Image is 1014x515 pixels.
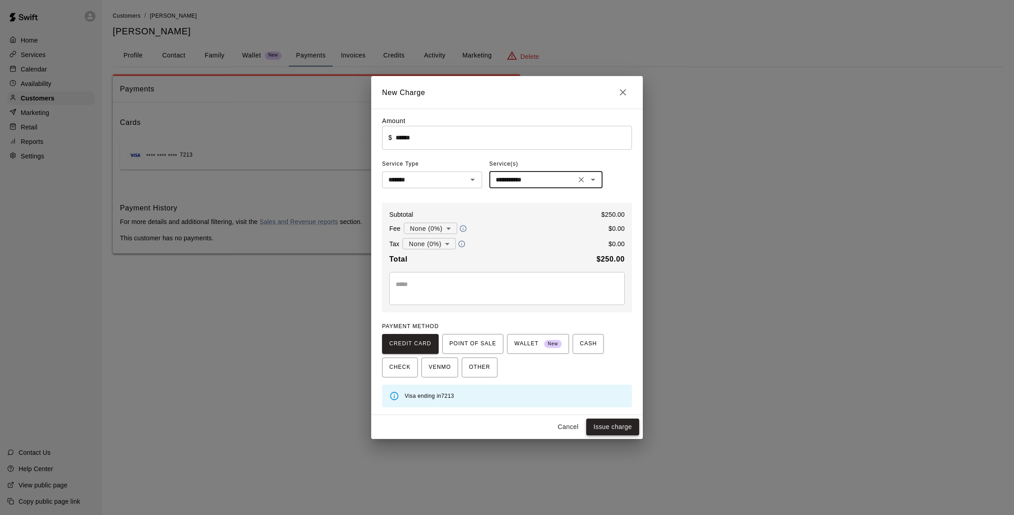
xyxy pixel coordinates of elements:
[405,393,454,399] span: Visa ending in 7213
[608,224,625,233] p: $ 0.00
[388,133,392,142] p: $
[597,255,625,263] b: $ 250.00
[371,76,643,109] h2: New Charge
[382,117,406,124] label: Amount
[514,337,562,351] span: WALLET
[466,173,479,186] button: Open
[489,157,518,172] span: Service(s)
[389,239,399,248] p: Tax
[575,173,588,186] button: Clear
[469,360,490,375] span: OTHER
[614,83,632,101] button: Close
[382,334,439,354] button: CREDIT CARD
[544,338,562,350] span: New
[586,419,639,435] button: Issue charge
[554,419,583,435] button: Cancel
[382,157,482,172] span: Service Type
[389,224,401,233] p: Fee
[421,358,458,377] button: VENMO
[587,173,599,186] button: Open
[382,358,418,377] button: CHECK
[389,255,407,263] b: Total
[573,334,604,354] button: CASH
[404,220,457,237] div: None (0%)
[601,210,625,219] p: $ 250.00
[442,334,503,354] button: POINT OF SALE
[608,239,625,248] p: $ 0.00
[389,337,431,351] span: CREDIT CARD
[507,334,569,354] button: WALLET New
[382,323,439,329] span: PAYMENT METHOD
[429,360,451,375] span: VENMO
[389,360,411,375] span: CHECK
[389,210,413,219] p: Subtotal
[580,337,597,351] span: CASH
[462,358,497,377] button: OTHER
[450,337,496,351] span: POINT OF SALE
[402,235,456,252] div: None (0%)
